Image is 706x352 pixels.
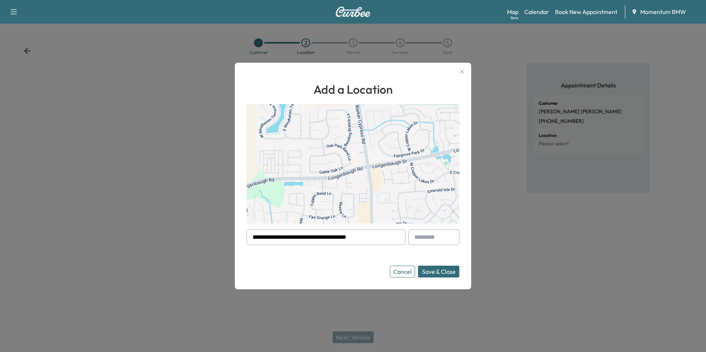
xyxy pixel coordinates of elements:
[335,7,371,17] img: Curbee Logo
[418,266,459,277] button: Save & Close
[555,7,617,16] a: Book New Appointment
[511,15,518,21] div: Beta
[524,7,549,16] a: Calendar
[507,7,518,16] a: MapBeta
[640,7,686,16] span: Momentum BMW
[390,266,415,277] button: Cancel
[247,80,459,98] h1: Add a Location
